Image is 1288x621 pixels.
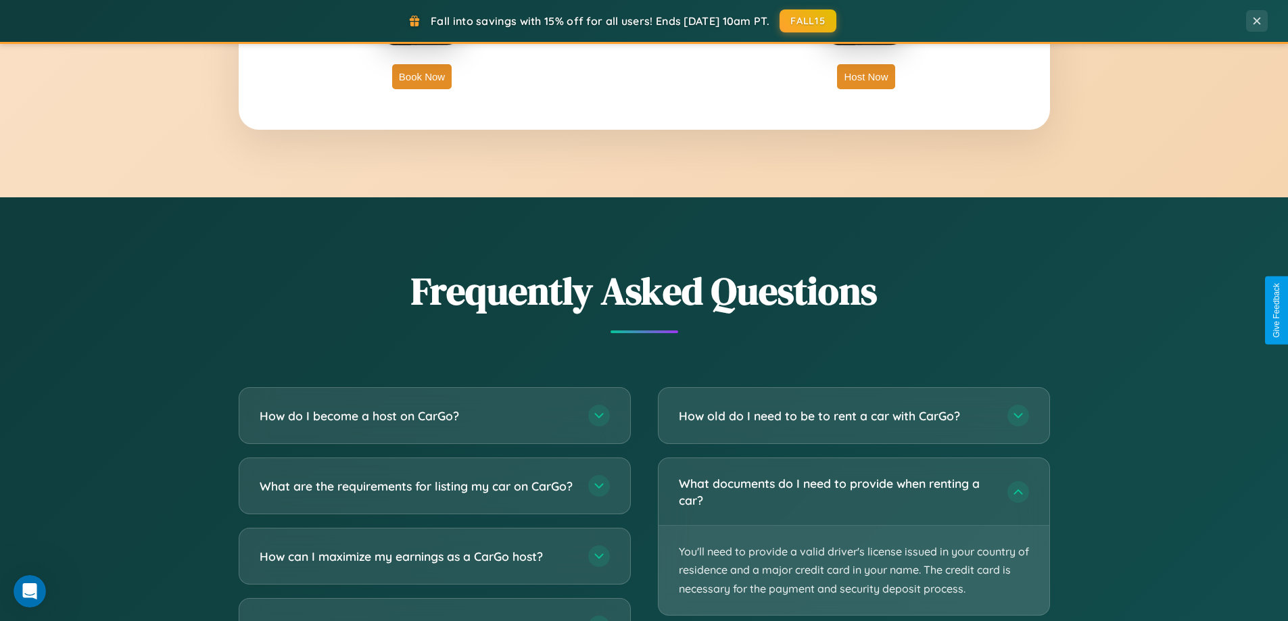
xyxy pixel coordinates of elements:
div: Give Feedback [1272,283,1281,338]
button: Book Now [392,64,452,89]
h3: How do I become a host on CarGo? [260,407,575,424]
iframe: Intercom live chat [14,575,46,607]
h2: Frequently Asked Questions [239,265,1050,317]
h3: What are the requirements for listing my car on CarGo? [260,478,575,495]
h3: How can I maximize my earnings as a CarGo host? [260,548,575,565]
button: FALL15 [780,9,836,32]
p: You'll need to provide a valid driver's license issued in your country of residence and a major c... [659,526,1049,615]
button: Host Now [837,64,895,89]
h3: What documents do I need to provide when renting a car? [679,475,994,508]
h3: How old do I need to be to rent a car with CarGo? [679,407,994,424]
span: Fall into savings with 15% off for all users! Ends [DATE] 10am PT. [431,14,769,28]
